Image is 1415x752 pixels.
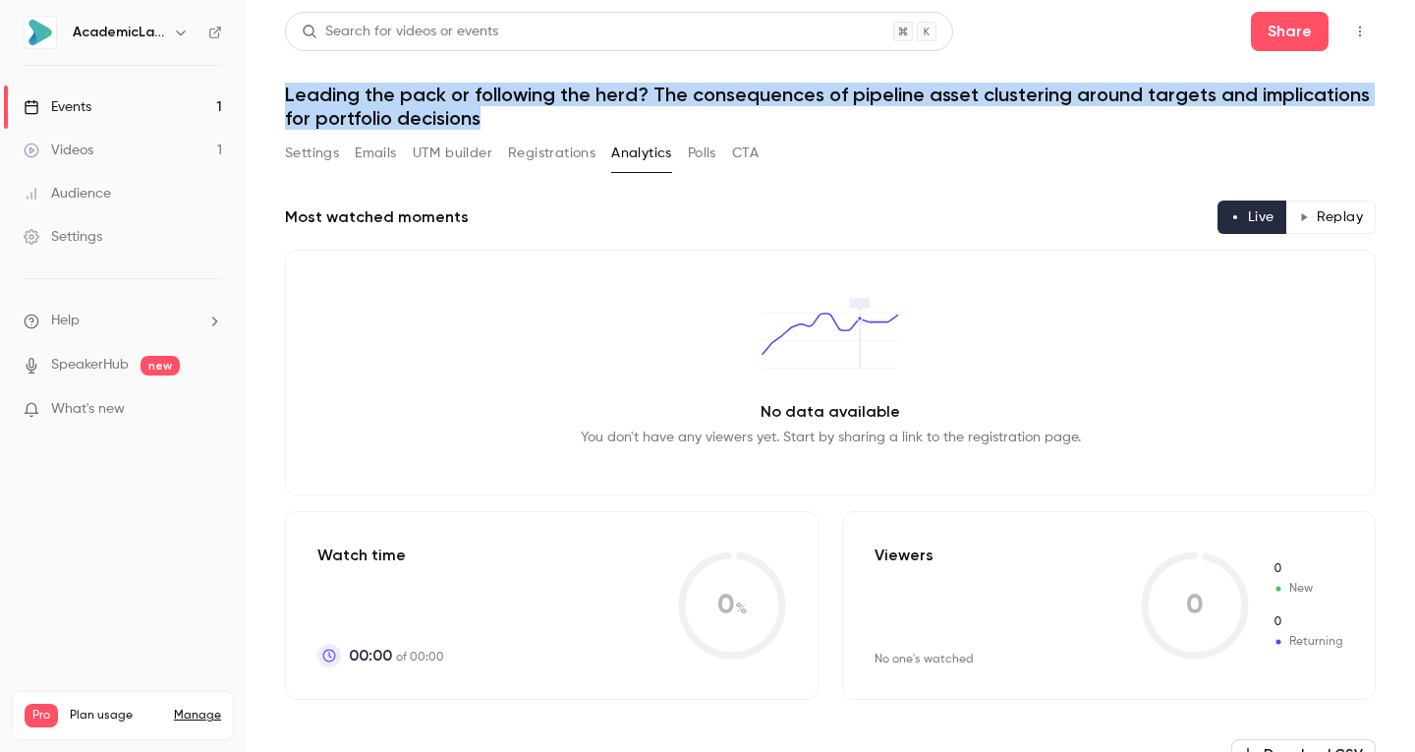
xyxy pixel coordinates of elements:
img: AcademicLabs [25,17,56,48]
h6: AcademicLabs [73,23,165,42]
button: Analytics [611,138,672,169]
h2: Most watched moments [285,205,469,229]
button: Replay [1286,201,1376,234]
p: Viewers [875,544,934,567]
button: Live [1217,201,1287,234]
p: of 00:00 [349,644,444,667]
span: New [1273,580,1343,598]
div: Settings [24,227,102,247]
div: Audience [24,184,111,203]
span: new [141,356,180,376]
span: Returning [1273,633,1343,651]
p: No data available [761,400,900,424]
button: Emails [355,138,396,169]
a: Manage [174,708,221,723]
button: Share [1251,12,1329,51]
button: UTM builder [413,138,492,169]
span: 00:00 [349,644,392,667]
span: Returning [1273,613,1343,631]
a: SpeakerHub [51,355,129,376]
span: Help [51,311,80,331]
button: Settings [285,138,339,169]
span: New [1273,560,1343,578]
div: Events [24,97,91,117]
button: CTA [732,138,759,169]
div: Videos [24,141,93,160]
button: Polls [688,138,716,169]
span: Pro [25,704,58,727]
p: Watch time [317,544,444,567]
iframe: Noticeable Trigger [198,401,222,419]
button: Registrations [508,138,595,169]
span: Plan usage [70,708,162,723]
div: Search for videos or events [302,22,498,42]
div: No one's watched [875,652,974,667]
p: You don't have any viewers yet. Start by sharing a link to the registration page. [581,428,1081,447]
li: help-dropdown-opener [24,311,222,331]
h1: Leading the pack or following the herd? The consequences of pipeline asset clustering around targ... [285,83,1376,130]
span: What's new [51,399,125,420]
